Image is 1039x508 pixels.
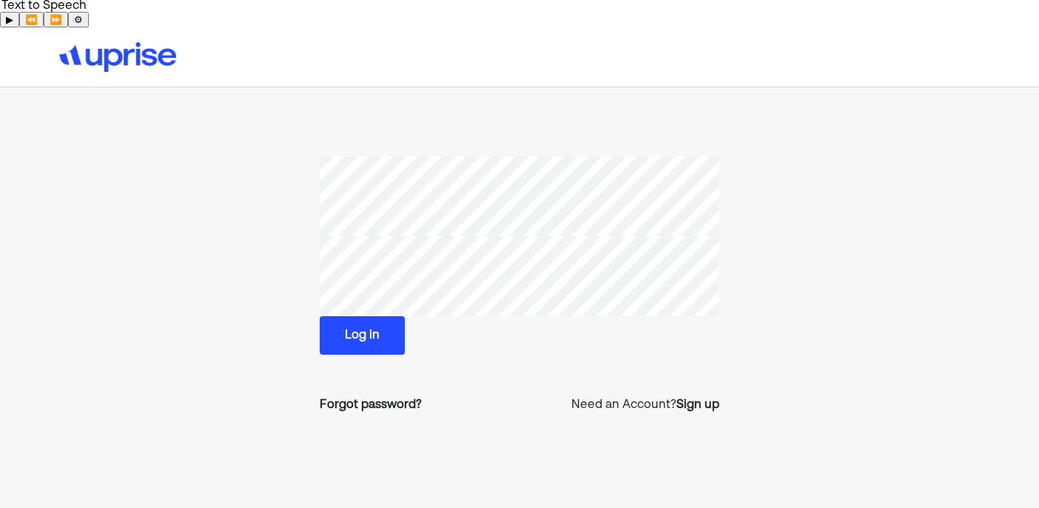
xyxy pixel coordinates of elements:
p: Need an Account? [571,396,719,414]
button: Log in [320,316,405,355]
button: Previous [19,12,44,27]
button: Forward [44,12,68,27]
a: Forgot password? [320,396,422,414]
a: Sign up [676,396,719,414]
button: Settings [68,12,89,27]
